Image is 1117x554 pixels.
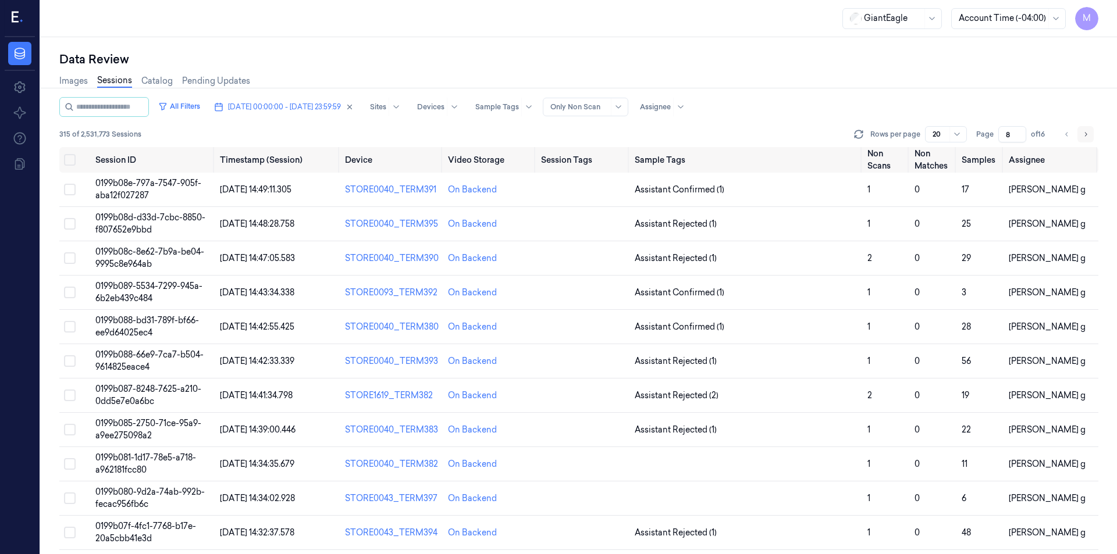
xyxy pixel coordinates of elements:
[141,75,173,87] a: Catalog
[867,459,870,469] span: 1
[635,355,717,367] span: Assistant Rejected (1)
[182,75,250,87] a: Pending Updates
[220,390,293,401] span: [DATE] 14:41:34.798
[64,424,76,435] button: Select row
[448,218,497,230] div: On Backend
[867,184,870,195] span: 1
[962,527,971,538] span: 48
[635,252,717,265] span: Assistant Rejected (1)
[1059,126,1075,142] button: Go to previous page
[915,184,920,195] span: 0
[95,246,204,269] span: 0199b08c-8e62-7b9a-be04-9995c8e964ab
[220,527,294,538] span: [DATE] 14:32:37.578
[1009,459,1086,469] span: [PERSON_NAME] g
[91,147,216,173] th: Session ID
[59,129,141,140] span: 315 of 2,531,773 Sessions
[448,389,497,402] div: On Backend
[448,458,497,470] div: On Backend
[64,287,76,298] button: Select row
[867,424,870,435] span: 1
[635,321,724,333] span: Assistant Confirmed (1)
[1009,356,1086,366] span: [PERSON_NAME] g
[220,219,294,229] span: [DATE] 14:48:28.758
[345,287,439,299] div: STORE0093_TERM392
[95,212,205,235] span: 0199b08d-d33d-7cbc-8850-f807652e9bbd
[867,390,872,401] span: 2
[915,253,920,263] span: 0
[915,459,920,469] span: 0
[962,390,969,401] span: 19
[64,527,76,538] button: Select row
[220,459,294,469] span: [DATE] 14:34:35.679
[220,493,295,503] span: [DATE] 14:34:02.928
[95,521,196,544] span: 0199b07f-4fc1-7768-b17e-20a5cbb41e3d
[340,147,443,173] th: Device
[635,184,724,196] span: Assistant Confirmed (1)
[345,355,439,367] div: STORE0040_TERM393
[962,287,966,298] span: 3
[1009,527,1086,538] span: [PERSON_NAME] g
[1009,321,1086,332] span: [PERSON_NAME] g
[228,102,341,112] span: [DATE] 00:00:00 - [DATE] 23:59:59
[630,147,863,173] th: Sample Tags
[635,218,717,230] span: Assistant Rejected (1)
[962,493,966,503] span: 6
[957,147,1004,173] th: Samples
[64,154,76,166] button: Select all
[1075,7,1098,30] button: M
[448,287,497,299] div: On Backend
[962,424,971,435] span: 22
[962,219,971,229] span: 25
[448,321,497,333] div: On Backend
[910,147,957,173] th: Non Matches
[915,287,920,298] span: 0
[220,424,296,435] span: [DATE] 14:39:00.446
[345,184,439,196] div: STORE0040_TERM391
[915,527,920,538] span: 0
[915,493,920,503] span: 0
[345,218,439,230] div: STORE0040_TERM395
[870,129,920,140] p: Rows per page
[962,184,969,195] span: 17
[345,527,439,539] div: STORE0043_TERM394
[635,287,724,299] span: Assistant Confirmed (1)
[915,424,920,435] span: 0
[962,321,971,332] span: 28
[64,252,76,264] button: Select row
[220,253,295,263] span: [DATE] 14:47:05.583
[976,129,994,140] span: Page
[863,147,910,173] th: Non Scans
[345,492,439,505] div: STORE0043_TERM397
[345,389,439,402] div: STORE1619_TERM382
[915,219,920,229] span: 0
[220,287,294,298] span: [DATE] 14:43:34.338
[448,252,497,265] div: On Backend
[962,459,967,469] span: 11
[635,389,718,402] span: Assistant Rejected (2)
[345,252,439,265] div: STORE0040_TERM390
[64,389,76,401] button: Select row
[915,390,920,401] span: 0
[448,424,497,436] div: On Backend
[1009,424,1086,435] span: [PERSON_NAME] g
[867,321,870,332] span: 1
[95,384,201,406] span: 0199b087-8248-7625-a210-0dd5e7e0a6bc
[635,527,717,539] span: Assistant Rejected (1)
[1009,219,1086,229] span: [PERSON_NAME] g
[220,184,291,195] span: [DATE] 14:49:11.305
[867,253,872,263] span: 2
[962,356,971,366] span: 56
[64,218,76,230] button: Select row
[64,492,76,504] button: Select row
[1059,126,1094,142] nav: pagination
[635,424,717,436] span: Assistant Rejected (1)
[95,487,205,509] span: 0199b080-9d2a-74ab-992b-fecac956fb6c
[95,349,204,372] span: 0199b088-66e9-7ca7-b504-9614825eace4
[962,253,971,263] span: 29
[448,527,497,539] div: On Backend
[154,97,205,116] button: All Filters
[1004,147,1098,173] th: Assignee
[915,356,920,366] span: 0
[345,458,439,470] div: STORE0040_TERM382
